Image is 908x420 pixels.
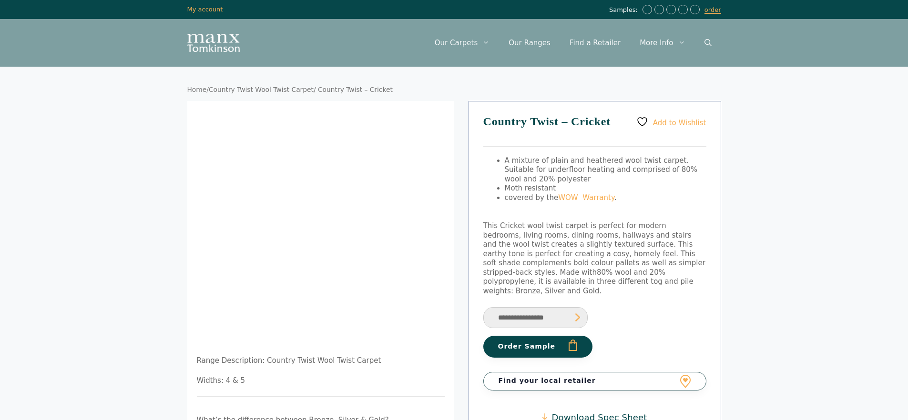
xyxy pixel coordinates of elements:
button: Order Sample [483,336,592,358]
a: More Info [630,29,694,57]
span: This Cricket wool twist carpet is perfect for modern bedrooms, living rooms, dining rooms, hallwa... [483,221,705,277]
span: 80% wool and 20% polypropylene, it is available in three different tog and pile weights: Bronze, ... [483,268,694,295]
a: Our Carpets [425,29,500,57]
nav: Breadcrumb [187,86,721,94]
img: Manx Tomkinson [187,34,240,52]
span: Moth resistant [505,184,556,192]
a: Country Twist Wool Twist Carpet [209,86,314,93]
a: Find your local retailer [483,372,706,390]
a: order [704,6,721,14]
p: Range Description: Country Twist Wool Twist Carpet [197,356,445,366]
a: Home [187,86,207,93]
li: covered by the . [505,193,706,203]
span: Add to Wishlist [653,118,706,127]
nav: Primary [425,29,721,57]
a: WOW Warranty [558,193,614,202]
p: Widths: 4 & 5 [197,376,445,386]
h1: Country Twist – Cricket [483,116,706,147]
a: My account [187,6,223,13]
a: Add to Wishlist [636,116,706,128]
a: Our Ranges [499,29,560,57]
span: Samples: [609,6,640,14]
a: Open Search Bar [695,29,721,57]
a: Find a Retailer [560,29,630,57]
span: A mixture of plain and heathered wool twist carpet. Suitable for underfloor heating and comprised... [505,156,698,183]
